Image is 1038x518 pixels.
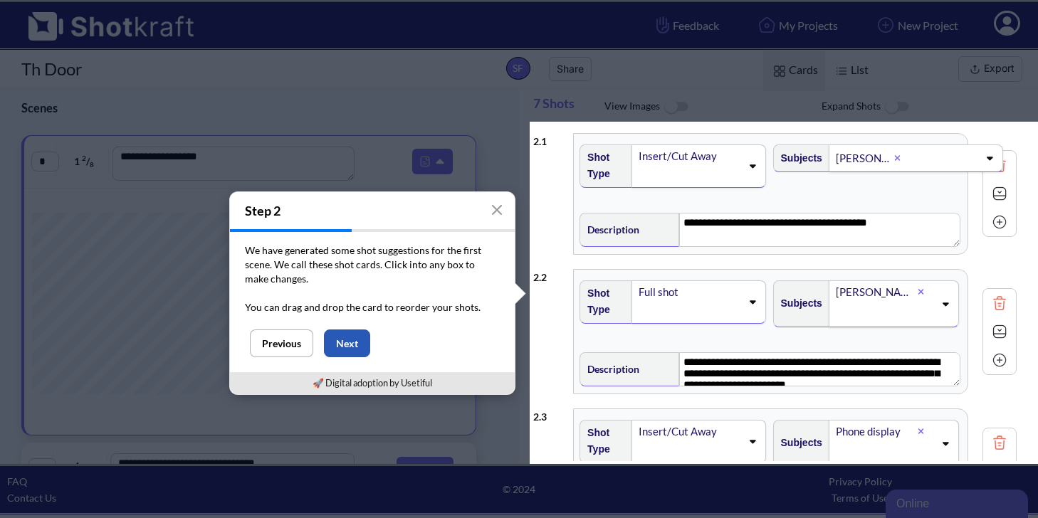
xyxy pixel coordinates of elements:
span: Shot Type [580,146,625,186]
span: Description [580,218,639,241]
div: Full shot [637,282,741,302]
img: Expand Icon [989,460,1010,482]
img: Expand Icon [989,321,1010,342]
div: 2.1Shot TypeInsert/Cut AwaySubjects[PERSON_NAME]'s wedding ringDescription**** **** **** **** ***... [533,126,1017,262]
span: Description [580,357,639,381]
div: Online [11,9,132,26]
img: Expand Icon [989,183,1010,204]
div: 2 . 1 [533,126,566,149]
span: Subjects [774,292,822,315]
div: Insert/Cut Away [637,422,741,441]
div: 2 . 2 [533,262,566,285]
span: Subjects [774,147,822,170]
span: Subjects [774,431,822,455]
img: Add Icon [989,211,1010,233]
img: Trash Icon [989,432,1010,453]
button: Next [324,329,370,357]
div: Insert/Cut Away [637,147,741,166]
div: [PERSON_NAME]'s wedding ring [834,149,894,168]
div: Phone display [834,422,918,441]
p: You can drag and drop the card to reorder your shots. [245,300,500,314]
span: Shot Type [580,421,625,461]
button: Previous [250,329,313,357]
h4: Step 2 [230,192,515,229]
img: Trash Icon [989,292,1010,314]
img: Add Icon [989,349,1010,371]
p: We have generated some shot suggestions for the first scene. We call these shot cards. Click into... [245,243,500,286]
div: 2 . 3 [533,401,566,425]
span: Shot Type [580,282,625,322]
div: [PERSON_NAME] [834,282,918,302]
a: 🚀 Digital adoption by Usetiful [313,377,432,388]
